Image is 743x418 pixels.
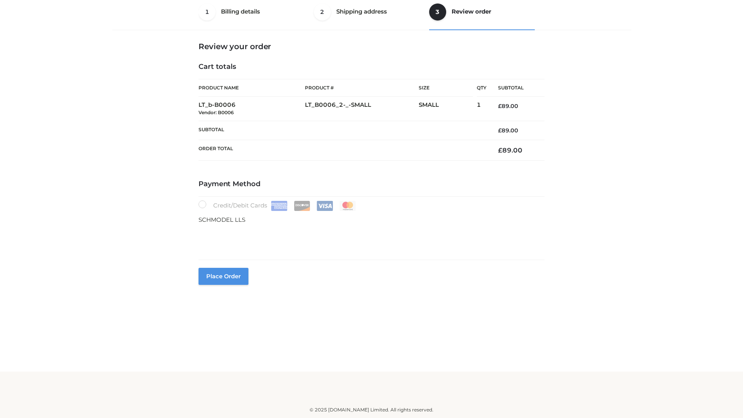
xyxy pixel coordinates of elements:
[199,268,248,285] button: Place order
[199,140,486,161] th: Order Total
[419,79,473,97] th: Size
[199,215,544,225] p: SCHMODEL LLS
[339,201,356,211] img: Mastercard
[498,127,502,134] span: £
[477,79,486,97] th: Qty
[498,146,522,154] bdi: 89.00
[199,121,486,140] th: Subtotal
[199,79,305,97] th: Product Name
[199,180,544,188] h4: Payment Method
[498,103,518,110] bdi: 89.00
[199,63,544,71] h4: Cart totals
[199,200,357,211] label: Credit/Debit Cards
[199,110,234,115] small: Vendor: B0006
[305,97,419,121] td: LT_B0006_2-_-SMALL
[294,201,310,211] img: Discover
[199,97,305,121] td: LT_b-B0006
[419,97,477,121] td: SMALL
[477,97,486,121] td: 1
[271,201,288,211] img: Amex
[498,127,518,134] bdi: 89.00
[115,406,628,414] div: © 2025 [DOMAIN_NAME] Limited. All rights reserved.
[199,42,544,51] h3: Review your order
[305,79,419,97] th: Product #
[498,103,502,110] span: £
[486,79,544,97] th: Subtotal
[317,201,333,211] img: Visa
[197,223,543,251] iframe: Secure payment input frame
[498,146,502,154] span: £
